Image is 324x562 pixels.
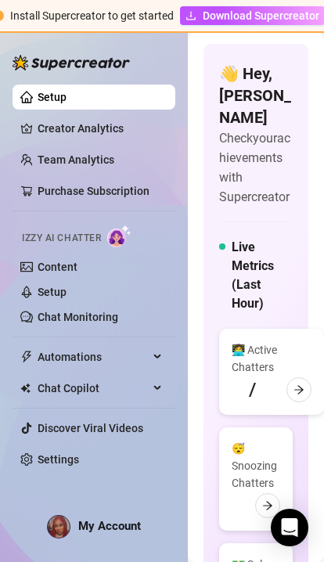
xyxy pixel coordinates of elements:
article: Check your achievements with Supercreator [219,128,293,207]
span: Chat Copilot [38,376,149,401]
a: Team Analytics [38,153,114,166]
a: Settings [38,453,79,466]
img: ALV-UjVqrbLZCN4j9fyIzcLEpRL4znALv6CGzVcYmb7i5eestU4G-p6f5ZE50vBdjepK9TqgF1i5xY5CfSuWYwL1TbmtHNWPJ... [48,516,70,538]
a: Purchase Subscription [38,185,149,197]
a: Chat Monitoring [38,311,118,323]
a: Discover Viral Videos [38,422,143,434]
img: AI Chatter [107,225,131,247]
a: Content [38,261,77,273]
img: logo-BBDzfeDw.svg [13,55,130,70]
div: 😴 Snoozing Chatters [232,440,280,492]
span: thunderbolt [20,351,33,363]
a: Creator Analytics [38,116,163,141]
h5: Live Metrics (Last Hour) [232,238,293,313]
img: Chat Copilot [20,383,31,394]
h4: 👋 Hey, [PERSON_NAME] [219,63,293,128]
span: arrow-right [262,500,273,511]
span: arrow-right [293,384,304,395]
span: download [185,10,196,21]
span: Izzy AI Chatter [22,231,101,246]
a: Setup [38,286,67,298]
div: Open Intercom Messenger [271,509,308,546]
span: Install Supercreator to get started [10,9,174,22]
a: Setup [38,91,67,103]
span: My Account [78,519,141,533]
span: Download Supercreator [203,7,319,24]
span: Automations [38,344,149,369]
div: 👩‍💻 Active Chatters [232,341,311,376]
